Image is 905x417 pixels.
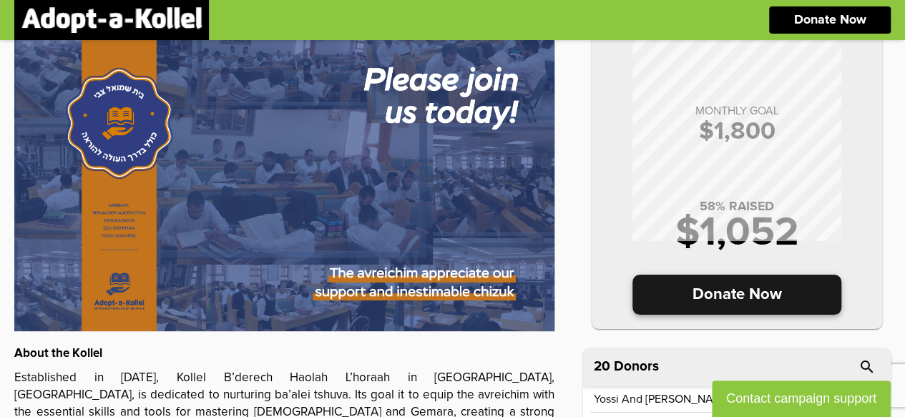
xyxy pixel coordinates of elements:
p: Yossi and [PERSON_NAME] [594,393,732,405]
img: logonobg.png [21,7,202,33]
p: Donate Now [794,14,866,26]
p: MONTHLY GOAL [606,105,868,117]
p: Donors [614,360,659,373]
span: 20 [594,360,610,373]
p: $ [606,119,868,144]
button: Contact campaign support [712,381,891,417]
strong: About the Kollel [14,348,102,360]
img: lNFJI31BgA.bseUjMn0dG.jpg [14,27,554,331]
i: search [858,358,876,376]
p: Donate Now [632,275,842,315]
